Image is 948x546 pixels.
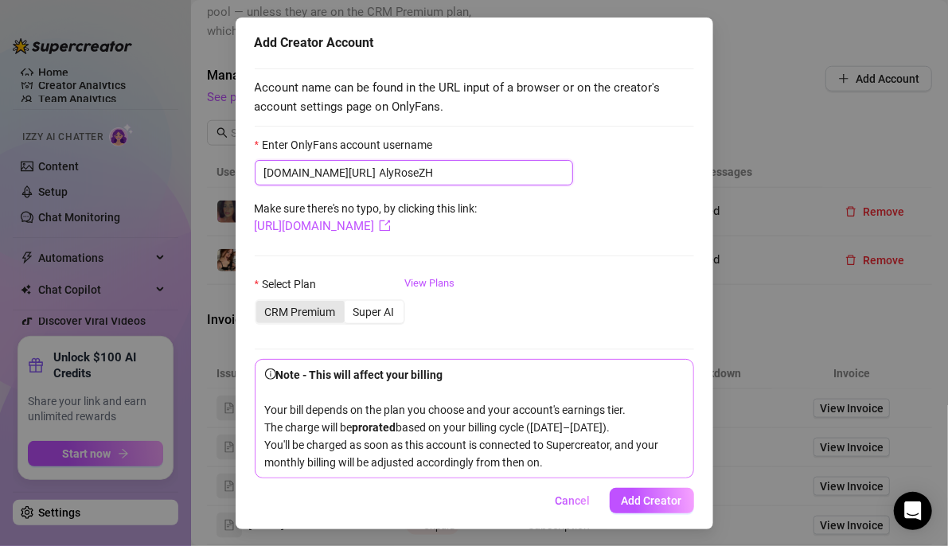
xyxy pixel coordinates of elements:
button: Cancel [543,488,603,513]
a: View Plans [405,275,455,339]
div: segmented control [255,299,405,325]
span: Make sure there's no typo, by clicking this link: [255,202,478,232]
span: Add Creator [622,494,682,507]
span: info-circle [265,369,276,380]
span: export [379,220,391,232]
span: Your bill depends on the plan you choose and your account's earnings tier. The charge will be bas... [265,369,659,469]
span: Cancel [556,494,591,507]
label: Select Plan [255,275,326,293]
div: Add Creator Account [255,33,694,53]
span: Account name can be found in the URL input of a browser or on the creator's account settings page... [255,79,694,116]
button: Add Creator [610,488,694,513]
label: Enter OnlyFans account username [255,136,443,154]
strong: Note - This will affect your billing [265,369,443,381]
span: [DOMAIN_NAME][URL] [264,164,376,181]
div: Super AI [345,301,404,323]
a: [URL][DOMAIN_NAME]export [255,219,391,233]
div: Open Intercom Messenger [894,492,932,530]
div: CRM Premium [256,301,345,323]
b: prorated [353,421,396,434]
input: Enter OnlyFans account username [380,164,564,181]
